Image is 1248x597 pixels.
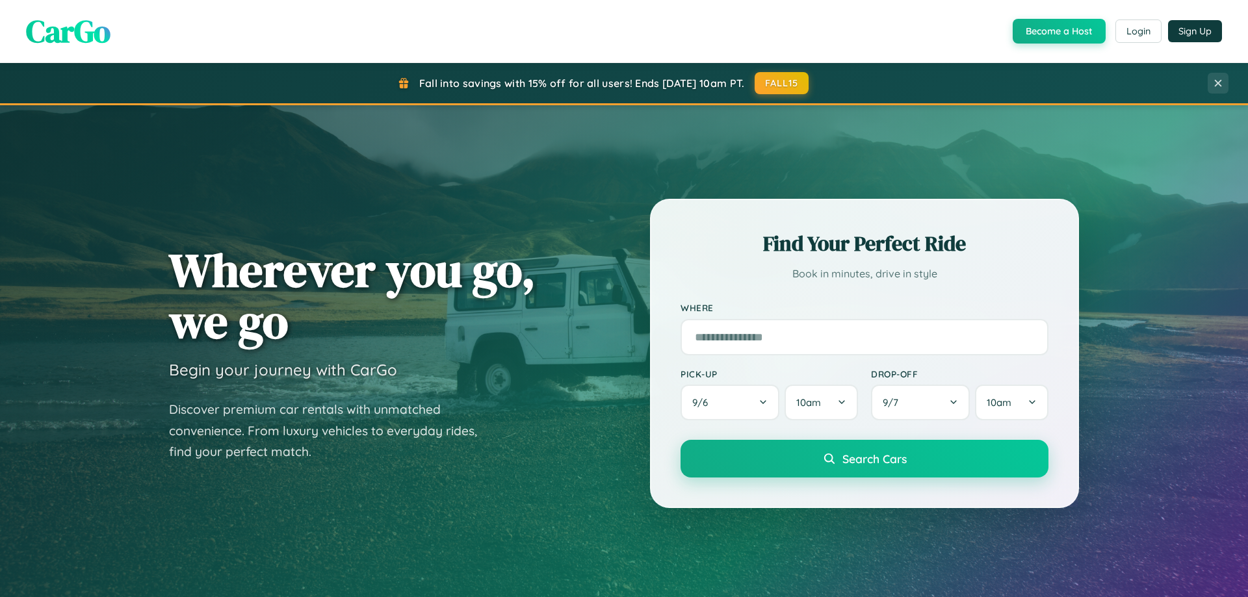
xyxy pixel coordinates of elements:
[26,10,110,53] span: CarGo
[681,229,1048,258] h2: Find Your Perfect Ride
[681,385,779,420] button: 9/6
[755,72,809,94] button: FALL15
[842,451,907,466] span: Search Cars
[681,303,1048,314] label: Where
[785,385,858,420] button: 10am
[1168,20,1222,42] button: Sign Up
[169,244,536,347] h1: Wherever you go, we go
[681,368,858,379] label: Pick-up
[169,399,494,463] p: Discover premium car rentals with unmatched convenience. From luxury vehicles to everyday rides, ...
[681,440,1048,477] button: Search Cars
[681,264,1048,283] p: Book in minutes, drive in style
[1115,19,1162,43] button: Login
[871,368,1048,379] label: Drop-off
[975,385,1048,420] button: 10am
[796,396,821,409] span: 10am
[692,396,714,409] span: 9 / 6
[419,77,745,90] span: Fall into savings with 15% off for all users! Ends [DATE] 10am PT.
[169,360,397,379] h3: Begin your journey with CarGo
[1013,19,1106,44] button: Become a Host
[987,396,1011,409] span: 10am
[871,385,970,420] button: 9/7
[883,396,905,409] span: 9 / 7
